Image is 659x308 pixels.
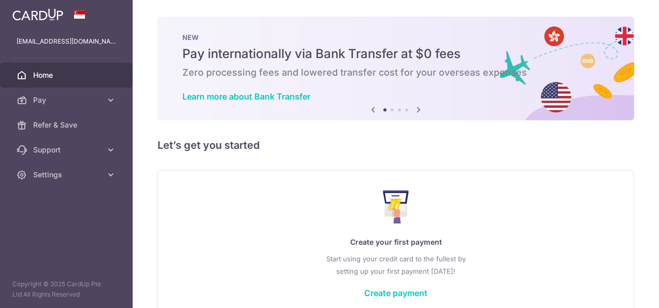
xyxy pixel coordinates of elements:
img: Bank transfer banner [157,17,634,120]
span: Refer & Save [33,120,102,130]
p: Start using your credit card to the fullest by setting up your first payment [DATE]! [179,253,613,277]
span: Settings [33,170,102,180]
a: Create payment [364,288,427,298]
a: Learn more about Bank Transfer [182,91,310,102]
img: CardUp [12,8,63,21]
span: Pay [33,95,102,105]
span: Home [33,70,102,80]
h5: Let’s get you started [157,137,634,153]
p: [EMAIL_ADDRESS][DOMAIN_NAME] [17,36,116,47]
p: Create your first payment [179,236,613,248]
img: Make Payment [383,190,409,223]
h5: Pay internationally via Bank Transfer at $0 fees [182,46,609,62]
span: Support [33,145,102,155]
h6: Zero processing fees and lowered transfer cost for your overseas expenses [182,66,609,79]
p: NEW [182,33,609,41]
